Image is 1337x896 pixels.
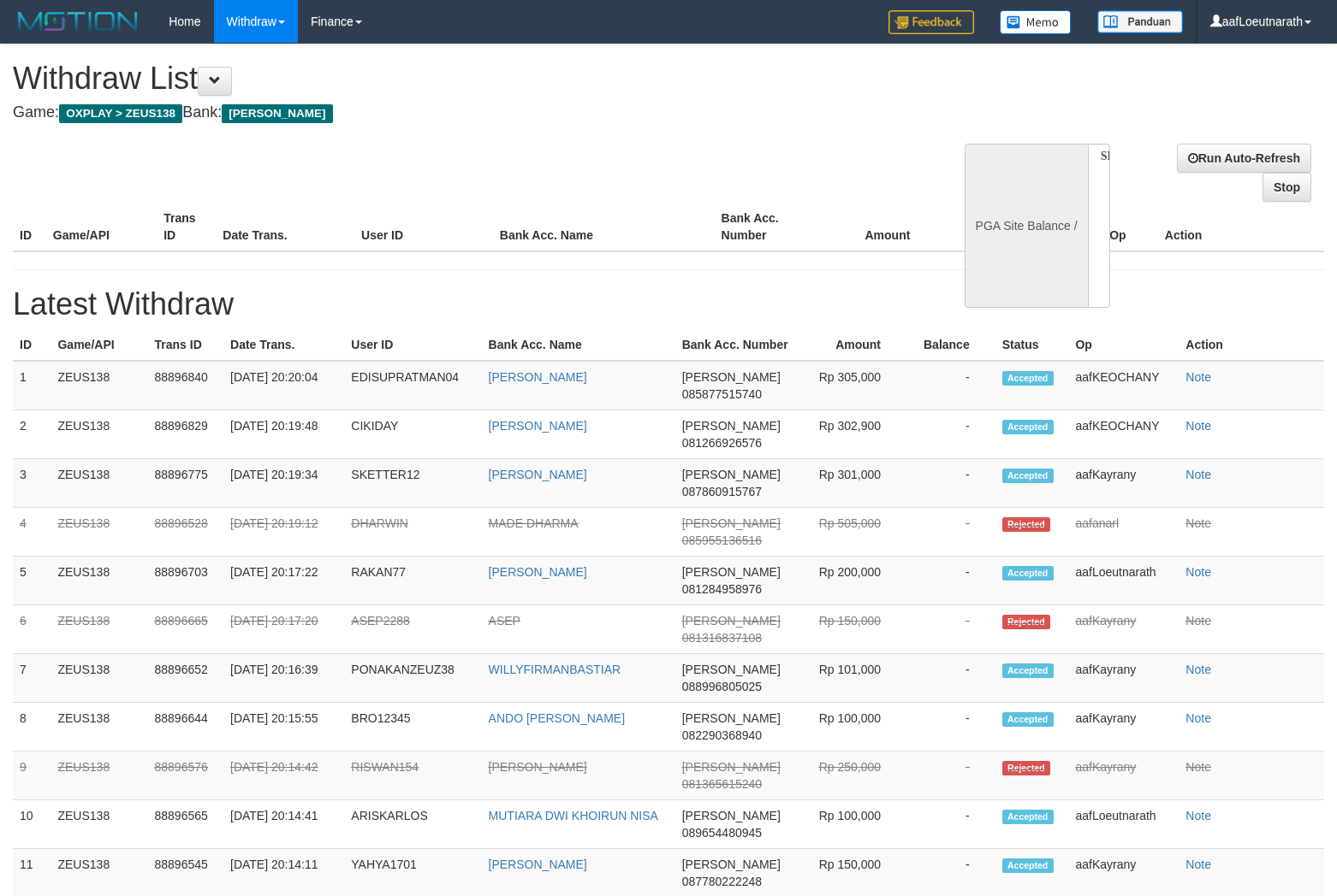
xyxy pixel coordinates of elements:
[489,614,520,628] a: ASEP
[344,459,481,508] td: SKETTER12
[906,410,995,459] td: -
[995,329,1069,361] th: Status
[223,703,344,752] td: [DATE] 20:15:55
[682,468,781,481] span: [PERSON_NAME]
[825,203,936,251] th: Amount
[13,329,51,361] th: ID
[906,508,995,557] td: -
[802,361,906,410] td: Rp 305,000
[13,654,51,703] td: 7
[148,361,224,410] td: 88896840
[682,436,762,450] span: 081266926576
[802,800,906,849] td: Rp 100,000
[13,287,1324,321] h1: Latest Withdraw
[489,711,625,725] a: ANDO [PERSON_NAME]
[936,203,1037,251] th: Balance
[51,410,147,459] td: ZEUS138
[1068,605,1179,654] td: aafKayrany
[1185,468,1211,481] a: Note
[13,410,51,459] td: 2
[1002,517,1050,532] span: Rejected
[1068,800,1179,849] td: aafLoeutnarath
[682,419,781,433] span: [PERSON_NAME]
[682,614,781,628] span: [PERSON_NAME]
[489,419,587,433] a: [PERSON_NAME]
[965,144,1088,308] div: PGA Site Balance /
[223,361,344,410] td: [DATE] 20:20:04
[682,516,781,530] span: [PERSON_NAME]
[1185,711,1211,725] a: Note
[223,800,344,849] td: [DATE] 20:14:41
[802,329,906,361] th: Amount
[13,703,51,752] td: 8
[1185,565,1211,579] a: Note
[675,329,802,361] th: Bank Acc. Number
[682,631,762,645] span: 081316837108
[223,654,344,703] td: [DATE] 20:16:39
[1068,361,1179,410] td: aafKEOCHANY
[1068,654,1179,703] td: aafKayrany
[1002,858,1054,873] span: Accepted
[51,605,147,654] td: ZEUS138
[1185,370,1211,384] a: Note
[1185,809,1211,822] a: Note
[802,557,906,605] td: Rp 200,000
[1068,557,1179,605] td: aafLoeutnarath
[1185,419,1211,433] a: Note
[802,410,906,459] td: Rp 302,900
[1185,663,1211,676] a: Note
[157,203,216,251] th: Trans ID
[1185,516,1211,530] a: Note
[223,557,344,605] td: [DATE] 20:17:22
[148,800,224,849] td: 88896565
[682,711,781,725] span: [PERSON_NAME]
[682,565,781,579] span: [PERSON_NAME]
[148,508,224,557] td: 88896528
[493,203,715,251] th: Bank Acc. Name
[682,582,762,596] span: 081284958976
[906,459,995,508] td: -
[682,875,762,888] span: 087780222248
[344,703,481,752] td: BRO12345
[682,728,762,742] span: 082290368940
[1002,371,1054,386] span: Accepted
[13,605,51,654] td: 6
[1177,144,1311,173] a: Run Auto-Refresh
[1179,329,1324,361] th: Action
[223,459,344,508] td: [DATE] 20:19:34
[906,557,995,605] td: -
[682,777,762,791] span: 081365615240
[1068,410,1179,459] td: aafKEOCHANY
[344,508,481,557] td: DHARWIN
[148,703,224,752] td: 88896644
[682,809,781,822] span: [PERSON_NAME]
[1002,566,1054,581] span: Accepted
[13,203,46,251] th: ID
[148,459,224,508] td: 88896775
[682,387,762,401] span: 085877515740
[13,104,874,121] h4: Game: Bank:
[13,752,51,800] td: 9
[13,557,51,605] td: 5
[802,508,906,557] td: Rp 505,000
[51,752,147,800] td: ZEUS138
[13,800,51,849] td: 10
[51,703,147,752] td: ZEUS138
[682,370,781,384] span: [PERSON_NAME]
[1002,615,1050,629] span: Rejected
[906,752,995,800] td: -
[148,654,224,703] td: 88896652
[489,858,587,871] a: [PERSON_NAME]
[682,858,781,871] span: [PERSON_NAME]
[489,468,587,481] a: [PERSON_NAME]
[148,329,224,361] th: Trans ID
[51,557,147,605] td: ZEUS138
[682,826,762,840] span: 089654480945
[148,410,224,459] td: 88896829
[148,752,224,800] td: 88896576
[13,508,51,557] td: 4
[489,663,621,676] a: WILLYFIRMANBASTIAR
[51,508,147,557] td: ZEUS138
[482,329,675,361] th: Bank Acc. Name
[906,329,995,361] th: Balance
